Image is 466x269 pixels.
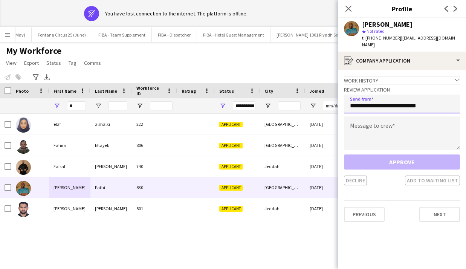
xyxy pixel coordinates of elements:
[24,60,39,66] span: Export
[305,198,350,219] div: [DATE]
[132,114,177,134] div: 222
[219,88,234,94] span: Status
[21,58,42,68] a: Export
[49,177,90,198] div: [PERSON_NAME]
[53,102,60,109] button: Open Filter Menu
[219,102,226,109] button: Open Filter Menu
[132,198,177,219] div: 801
[105,10,248,17] div: You have lost connection to the internet. The platform is offline.
[219,206,243,212] span: Applicant
[344,76,460,84] div: Work history
[90,198,132,219] div: [PERSON_NAME]
[31,73,40,82] app-action-btn: Advanced filters
[136,102,143,109] button: Open Filter Menu
[90,156,132,177] div: [PERSON_NAME]
[219,122,243,127] span: Applicant
[419,207,460,222] button: Next
[16,88,29,94] span: Photo
[6,45,61,57] span: My Workforce
[219,164,243,170] span: Applicant
[90,177,132,198] div: Fathi
[108,101,127,110] input: Last Name Filter Input
[92,28,152,42] button: FIBA - Team Supplement
[84,60,101,66] span: Comms
[305,156,350,177] div: [DATE]
[132,156,177,177] div: 740
[278,101,301,110] input: City Filter Input
[3,58,20,68] a: View
[16,181,31,196] img: Fareed Fathi
[16,139,31,154] img: Fahim Eltayeb
[95,88,117,94] span: Last Name
[260,156,305,177] div: Jeddah
[90,135,132,156] div: Eltayeb
[219,143,243,148] span: Applicant
[264,88,273,94] span: City
[16,202,31,217] img: Iftekhar Hossain
[310,88,324,94] span: Joined
[53,88,76,94] span: First Name
[81,58,104,68] a: Comms
[43,58,64,68] a: Status
[338,52,466,70] div: Company application
[132,135,177,156] div: 806
[6,60,17,66] span: View
[132,177,177,198] div: 830
[310,102,316,109] button: Open Filter Menu
[362,21,413,28] div: [PERSON_NAME]
[305,114,350,134] div: [DATE]
[270,28,354,42] button: [PERSON_NAME] 1001 Riyadh Season
[260,177,305,198] div: [GEOGRAPHIC_DATA]
[49,135,90,156] div: Fahim
[49,114,90,134] div: elaf
[338,4,466,14] h3: Profile
[197,28,270,42] button: FIBA - Hotel Guest Management
[305,135,350,156] div: [DATE]
[362,35,401,41] span: t. [PHONE_NUMBER]
[260,198,305,219] div: Jeddah
[150,101,173,110] input: Workforce ID Filter Input
[323,101,346,110] input: Joined Filter Input
[182,88,196,94] span: Rating
[90,114,132,134] div: almalki
[95,102,102,109] button: Open Filter Menu
[136,85,163,96] span: Workforce ID
[305,177,350,198] div: [DATE]
[264,102,271,109] button: Open Filter Menu
[219,185,243,191] span: Applicant
[69,60,76,66] span: Tag
[16,118,31,133] img: elaf almalki
[32,28,92,42] button: Fontana Circus 25 (June)
[152,28,197,42] button: FIBA - Dispatcher
[260,114,305,134] div: [GEOGRAPHIC_DATA]
[66,58,79,68] a: Tag
[344,207,385,222] button: Previous
[367,28,385,34] span: Not rated
[362,35,457,47] span: | [EMAIL_ADDRESS][DOMAIN_NAME]
[49,198,90,219] div: [PERSON_NAME]
[42,73,51,82] app-action-btn: Export XLSX
[46,60,61,66] span: Status
[16,160,31,175] img: Faisal Alkhatib
[49,156,90,177] div: Faisal
[67,101,86,110] input: First Name Filter Input
[260,135,305,156] div: [GEOGRAPHIC_DATA]
[344,86,460,93] h3: Review Application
